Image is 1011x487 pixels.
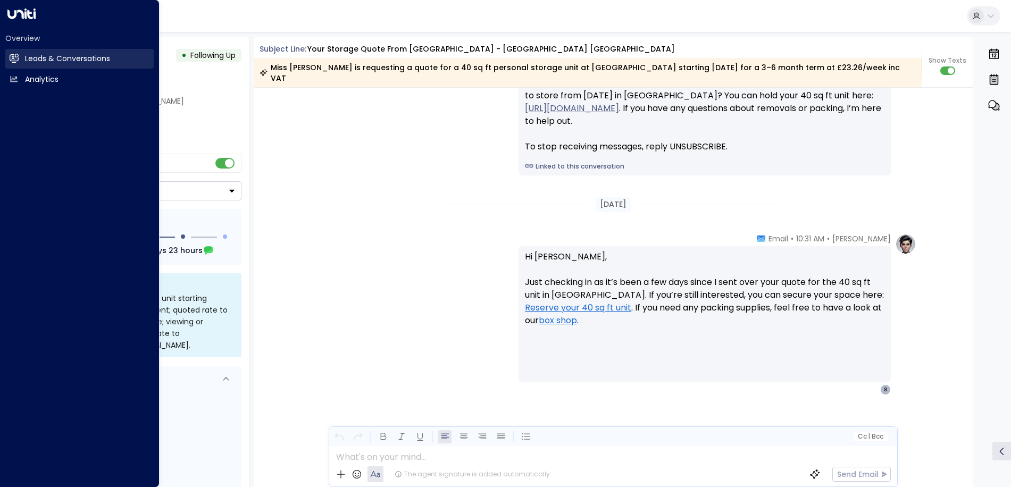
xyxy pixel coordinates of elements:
[5,49,154,69] a: Leads & Conversations
[895,233,916,255] img: profile-logo.png
[791,233,793,244] span: •
[768,233,788,244] span: Email
[832,233,891,244] span: [PERSON_NAME]
[854,432,888,442] button: Cc|Bcc
[596,197,631,212] div: [DATE]
[332,430,346,443] button: Undo
[868,433,870,440] span: |
[25,74,59,85] h2: Analytics
[796,233,824,244] span: 10:31 AM
[525,102,619,115] a: [URL][DOMAIN_NAME]
[52,217,233,229] div: Follow Up Sequence
[260,62,916,83] div: Miss [PERSON_NAME] is requesting a quote for a 40 sq ft personal storage unit at [GEOGRAPHIC_DATA...
[307,44,675,55] div: Your storage quote from [GEOGRAPHIC_DATA] - [GEOGRAPHIC_DATA] [GEOGRAPHIC_DATA]
[525,301,631,314] a: Reserve your 40 sq ft unit
[5,33,154,44] h2: Overview
[395,469,550,479] div: The agent signature is added automatically
[525,162,884,171] a: Linked to this conversation
[52,245,233,256] div: Next Follow Up:
[25,53,110,64] h2: Leads & Conversations
[539,314,577,327] a: box shop
[827,233,830,244] span: •
[858,433,883,440] span: Cc Bcc
[525,250,884,340] p: Hi [PERSON_NAME], Just checking in as it’s been a few days since I sent over your quote for the 4...
[5,70,154,89] a: Analytics
[107,245,203,256] span: In about 1 days 23 hours
[351,430,364,443] button: Redo
[880,384,891,395] div: S
[929,56,966,65] span: Show Texts
[190,50,236,61] span: Following Up
[260,44,306,54] span: Subject Line:
[525,77,884,153] div: Hi [PERSON_NAME], just checking in from [GEOGRAPHIC_DATA]—are you still looking to store from [DA...
[181,46,187,65] div: •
